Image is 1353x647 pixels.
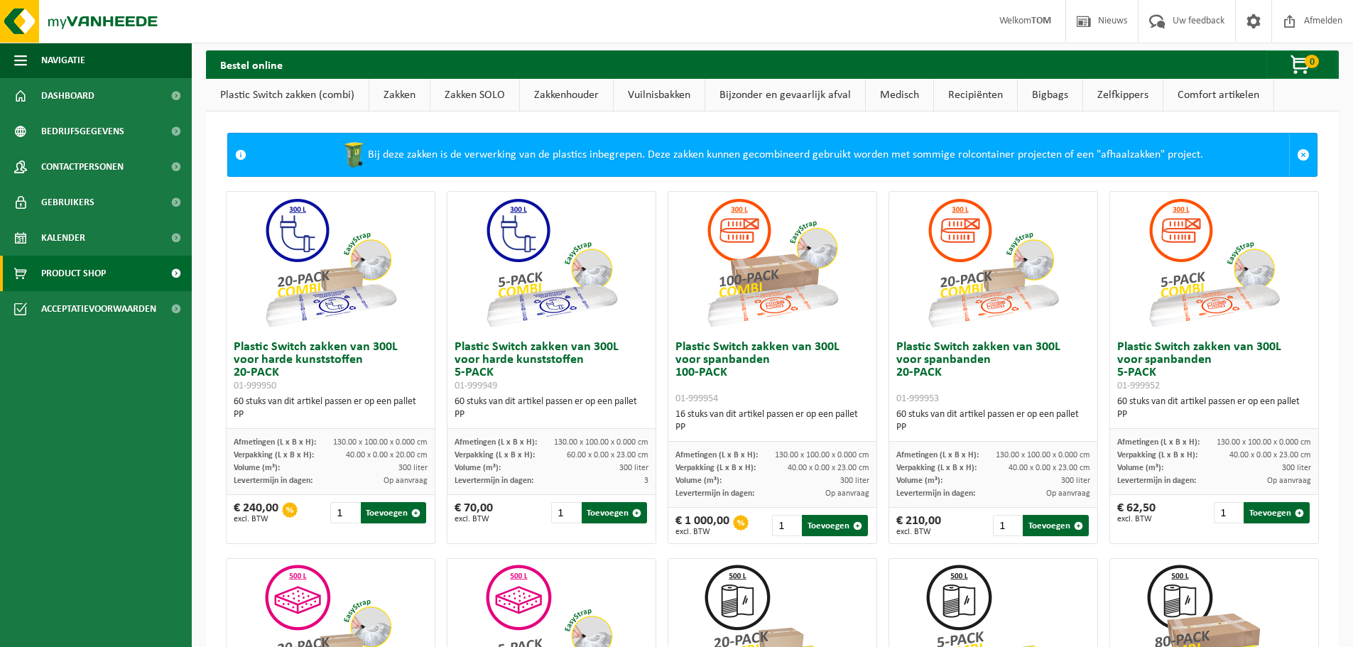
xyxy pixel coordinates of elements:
span: Afmetingen (L x B x H): [675,451,758,460]
span: excl. BTW [675,528,729,536]
span: 40.00 x 0.00 x 23.00 cm [788,464,869,472]
div: € 62,50 [1117,502,1156,523]
div: 60 stuks van dit artikel passen er op een pallet [455,396,648,421]
span: Bedrijfsgegevens [41,114,124,149]
button: Toevoegen [802,515,868,536]
strong: TOM [1031,16,1051,26]
span: 40.00 x 0.00 x 20.00 cm [346,451,428,460]
img: WB-0240-HPE-GN-50.png [339,141,368,169]
span: Op aanvraag [825,489,869,498]
span: Verpakking (L x B x H): [234,451,314,460]
a: Comfort artikelen [1163,79,1273,112]
a: Sluit melding [1289,134,1317,176]
div: PP [1117,408,1311,421]
div: 60 stuks van dit artikel passen er op een pallet [1117,396,1311,421]
div: € 70,00 [455,502,493,523]
div: € 210,00 [896,515,941,536]
input: 1 [772,515,800,536]
img: 01-999950 [259,192,401,334]
span: excl. BTW [1117,515,1156,523]
span: Acceptatievoorwaarden [41,291,156,327]
button: 0 [1266,50,1337,79]
a: Plastic Switch zakken (combi) [206,79,369,112]
a: Zelfkippers [1083,79,1163,112]
button: Toevoegen [361,502,427,523]
span: Afmetingen (L x B x H): [896,451,979,460]
input: 1 [1214,502,1242,523]
span: Product Shop [41,256,106,291]
h3: Plastic Switch zakken van 300L voor harde kunststoffen 5-PACK [455,341,648,392]
span: 300 liter [1061,477,1090,485]
span: 0 [1305,55,1319,68]
span: Levertermijn in dagen: [234,477,313,485]
span: Levertermijn in dagen: [455,477,533,485]
span: 01-999950 [234,381,276,391]
span: 300 liter [619,464,648,472]
span: Op aanvraag [384,477,428,485]
div: € 240,00 [234,502,278,523]
div: PP [675,421,869,434]
span: Verpakking (L x B x H): [675,464,756,472]
a: Recipiënten [934,79,1017,112]
span: 40.00 x 0.00 x 23.00 cm [1009,464,1090,472]
h3: Plastic Switch zakken van 300L voor spanbanden 100-PACK [675,341,869,405]
span: 300 liter [1282,464,1311,472]
span: Gebruikers [41,185,94,220]
span: Kalender [41,220,85,256]
a: Zakken SOLO [430,79,519,112]
h3: Plastic Switch zakken van 300L voor spanbanden 5-PACK [1117,341,1311,392]
div: 16 stuks van dit artikel passen er op een pallet [675,408,869,434]
span: Levertermijn in dagen: [896,489,975,498]
span: 40.00 x 0.00 x 23.00 cm [1229,451,1311,460]
span: excl. BTW [896,528,941,536]
span: 130.00 x 100.00 x 0.000 cm [1217,438,1311,447]
img: 01-999952 [1143,192,1285,334]
span: 130.00 x 100.00 x 0.000 cm [775,451,869,460]
span: Volume (m³): [675,477,722,485]
span: Levertermijn in dagen: [1117,477,1196,485]
span: 300 liter [840,477,869,485]
span: 130.00 x 100.00 x 0.000 cm [554,438,648,447]
span: Volume (m³): [234,464,280,472]
span: Verpakking (L x B x H): [1117,451,1197,460]
img: 01-999954 [701,192,843,334]
span: Afmetingen (L x B x H): [234,438,316,447]
div: 60 stuks van dit artikel passen er op een pallet [896,408,1090,434]
span: 01-999954 [675,393,718,404]
a: Medisch [866,79,933,112]
span: Verpakking (L x B x H): [455,451,535,460]
span: Volume (m³): [1117,464,1163,472]
span: Dashboard [41,78,94,114]
span: Volume (m³): [455,464,501,472]
div: PP [896,421,1090,434]
span: 01-999952 [1117,381,1160,391]
span: 300 liter [398,464,428,472]
img: 01-999949 [480,192,622,334]
div: € 1 000,00 [675,515,729,536]
a: Vuilnisbakken [614,79,705,112]
button: Toevoegen [1244,502,1310,523]
div: PP [234,408,428,421]
span: Contactpersonen [41,149,124,185]
span: 130.00 x 100.00 x 0.000 cm [996,451,1090,460]
span: 3 [644,477,648,485]
span: excl. BTW [234,515,278,523]
span: 01-999949 [455,381,497,391]
h3: Plastic Switch zakken van 300L voor harde kunststoffen 20-PACK [234,341,428,392]
span: 01-999953 [896,393,939,404]
span: Navigatie [41,43,85,78]
img: 01-999953 [922,192,1064,334]
input: 1 [330,502,359,523]
div: PP [455,408,648,421]
span: Verpakking (L x B x H): [896,464,977,472]
span: Op aanvraag [1267,477,1311,485]
span: Levertermijn in dagen: [675,489,754,498]
a: Zakken [369,79,430,112]
span: Afmetingen (L x B x H): [1117,438,1200,447]
span: Volume (m³): [896,477,942,485]
div: Bij deze zakken is de verwerking van de plastics inbegrepen. Deze zakken kunnen gecombineerd gebr... [254,134,1289,176]
span: excl. BTW [455,515,493,523]
a: Zakkenhouder [520,79,613,112]
button: Toevoegen [1023,515,1089,536]
span: Afmetingen (L x B x H): [455,438,537,447]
